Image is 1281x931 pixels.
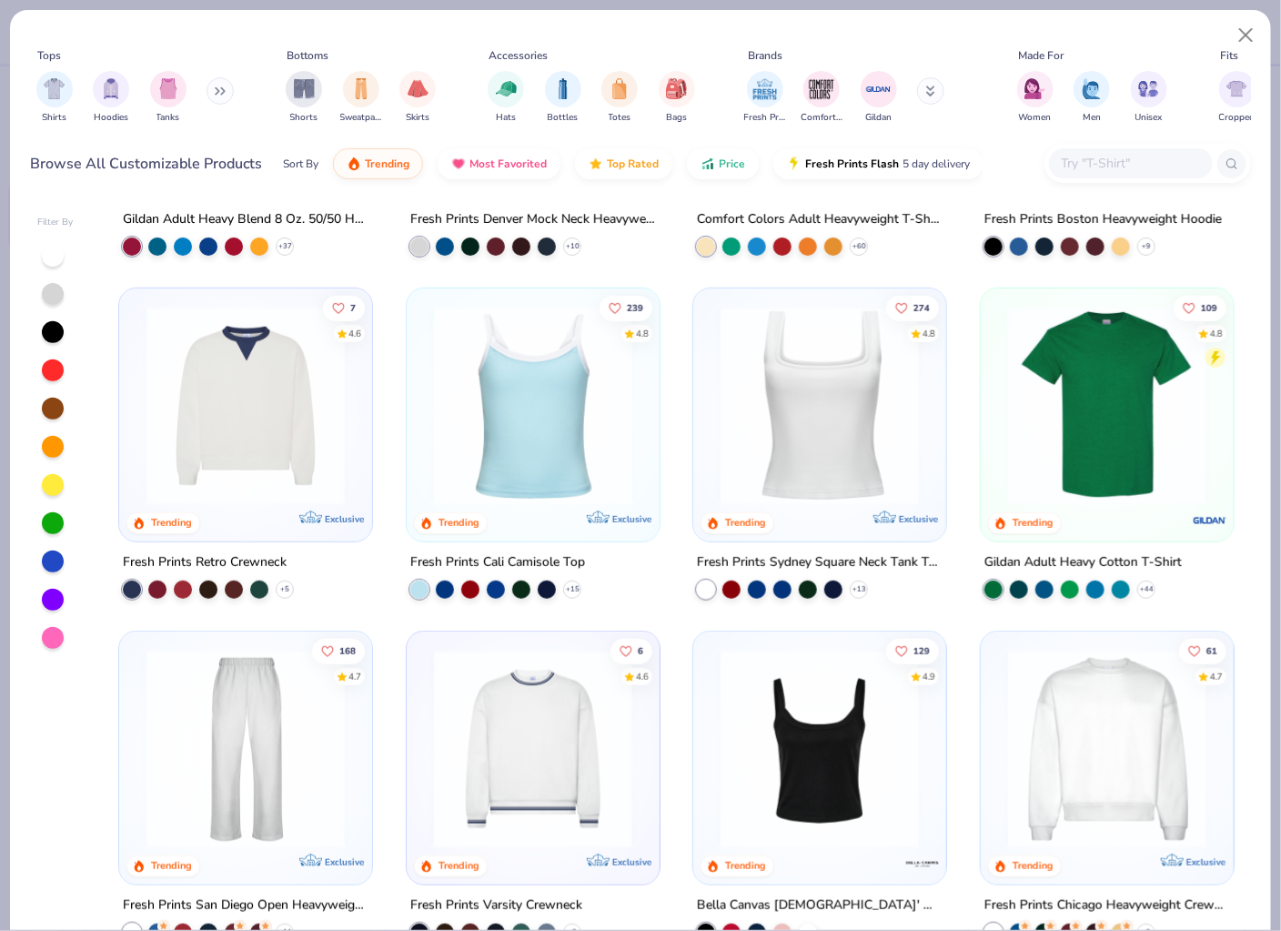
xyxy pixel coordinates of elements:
[659,71,695,125] div: filter for Bags
[999,649,1215,847] img: 1358499d-a160-429c-9f1e-ad7a3dc244c9
[1074,71,1110,125] button: filter button
[801,71,842,125] button: filter button
[1074,71,1110,125] div: filter for Men
[451,157,466,171] img: most_fav.gif
[923,327,936,340] div: 4.8
[601,71,638,125] div: filter for Totes
[697,894,943,916] div: Bella Canvas [DEMOGRAPHIC_DATA]' Micro Ribbed Scoop Tank
[489,47,549,64] div: Accessories
[744,111,786,125] span: Fresh Prints
[1174,295,1226,320] button: Like
[290,111,318,125] span: Shorts
[1210,327,1223,340] div: 4.8
[137,649,354,847] img: df5250ff-6f61-4206-a12c-24931b20f13c
[545,71,581,125] button: filter button
[601,71,638,125] button: filter button
[410,894,582,916] div: Fresh Prints Varsity Crewneck
[659,71,695,125] button: filter button
[1219,71,1256,125] button: filter button
[808,76,835,103] img: Comfort Colors Image
[1192,501,1228,538] img: Gildan logo
[899,512,938,524] span: Exclusive
[611,855,651,867] span: Exclusive
[711,649,928,847] img: 8af284bf-0d00-45ea-9003-ce4b9a3194ad
[286,71,322,125] div: filter for Shorts
[744,71,786,125] button: filter button
[37,216,74,229] div: Filter By
[773,148,983,179] button: Fresh Prints Flash5 day delivery
[1131,71,1167,125] div: filter for Unisex
[636,670,649,683] div: 4.6
[904,845,941,881] img: Bella + Canvas logo
[1082,78,1102,99] img: Men Image
[156,111,180,125] span: Tanks
[488,71,524,125] div: filter for Hats
[697,551,943,573] div: Fresh Prints Sydney Square Neck Tank Top
[575,148,672,179] button: Top Rated
[325,855,364,867] span: Exclusive
[353,649,570,847] img: cab69ba6-afd8-400d-8e2e-70f011a551d3
[1060,153,1200,174] input: Try "T-Shirt"
[865,111,892,125] span: Gildan
[744,71,786,125] div: filter for Fresh Prints
[1019,111,1052,125] span: Women
[1140,583,1154,594] span: + 44
[150,71,187,125] div: filter for Tanks
[610,78,630,99] img: Totes Image
[340,71,382,125] div: filter for Sweatpants
[666,111,687,125] span: Bags
[399,71,436,125] button: filter button
[697,208,943,231] div: Comfort Colors Adult Heavyweight T-Shirt
[711,307,928,505] img: 94a2aa95-cd2b-4983-969b-ecd512716e9a
[852,241,866,252] span: + 60
[852,583,866,594] span: + 13
[801,111,842,125] span: Comfort Colors
[312,638,365,663] button: Like
[1017,71,1054,125] div: filter for Women
[999,307,1215,505] img: db319196-8705-402d-8b46-62aaa07ed94f
[280,583,289,594] span: + 5
[751,76,779,103] img: Fresh Prints Image
[607,157,659,171] span: Top Rated
[1219,111,1256,125] span: Cropped
[425,307,641,505] img: a25d9891-da96-49f3-a35e-76288174bf3a
[399,71,436,125] div: filter for Skirts
[350,303,356,312] span: 7
[37,47,61,64] div: Tops
[365,157,409,171] span: Trending
[1179,638,1226,663] button: Like
[406,111,429,125] span: Skirts
[914,303,931,312] span: 274
[627,303,643,312] span: 239
[865,76,893,103] img: Gildan Image
[687,148,759,179] button: Price
[488,71,524,125] button: filter button
[640,649,857,847] img: b6dde052-8961-424d-8094-bd09ce92eca4
[323,295,365,320] button: Like
[277,241,291,252] span: + 37
[410,208,656,231] div: Fresh Prints Denver Mock Neck Heavyweight Sweatshirt
[565,241,579,252] span: + 10
[548,111,579,125] span: Bottles
[1201,303,1217,312] span: 109
[325,512,364,524] span: Exclusive
[1083,111,1101,125] span: Men
[94,111,128,125] span: Hoodies
[610,638,652,663] button: Like
[340,71,382,125] button: filter button
[353,307,570,505] img: 230d1666-f904-4a08-b6b8-0d22bf50156f
[340,111,382,125] span: Sweatpants
[333,148,423,179] button: Trending
[1135,111,1163,125] span: Unisex
[1186,855,1226,867] span: Exclusive
[351,78,371,99] img: Sweatpants Image
[638,646,643,655] span: 6
[287,47,329,64] div: Bottoms
[1229,18,1264,53] button: Close
[469,157,547,171] span: Most Favorited
[150,71,187,125] button: filter button
[283,156,318,172] div: Sort By
[101,78,121,99] img: Hoodies Image
[640,307,857,505] img: 61d0f7fa-d448-414b-acbf-5d07f88334cb
[984,894,1230,916] div: Fresh Prints Chicago Heavyweight Crewneck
